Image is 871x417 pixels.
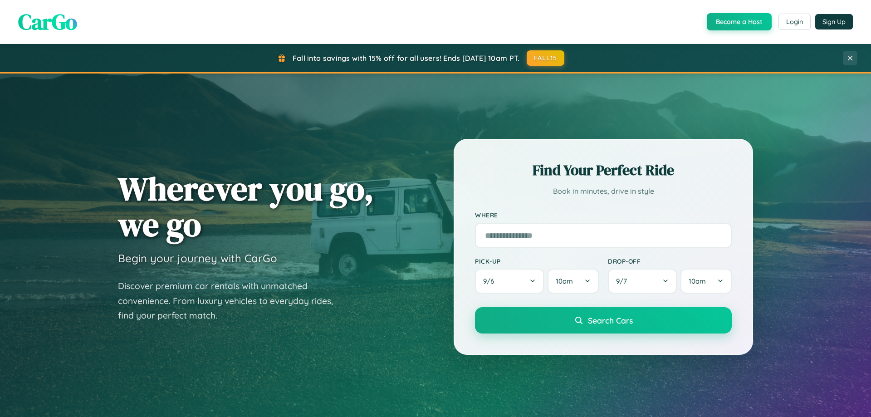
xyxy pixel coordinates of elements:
[815,14,853,29] button: Sign Up
[680,269,732,294] button: 10am
[689,277,706,285] span: 10am
[588,315,633,325] span: Search Cars
[475,211,732,219] label: Where
[483,277,499,285] span: 9 / 6
[475,269,544,294] button: 9/6
[293,54,520,63] span: Fall into savings with 15% off for all users! Ends [DATE] 10am PT.
[556,277,573,285] span: 10am
[608,257,732,265] label: Drop-off
[18,7,77,37] span: CarGo
[118,251,277,265] h3: Begin your journey with CarGo
[475,257,599,265] label: Pick-up
[707,13,772,30] button: Become a Host
[475,307,732,334] button: Search Cars
[616,277,631,285] span: 9 / 7
[527,50,565,66] button: FALL15
[118,171,374,242] h1: Wherever you go, we go
[608,269,677,294] button: 9/7
[778,14,811,30] button: Login
[118,279,345,323] p: Discover premium car rentals with unmatched convenience. From luxury vehicles to everyday rides, ...
[475,185,732,198] p: Book in minutes, drive in style
[548,269,599,294] button: 10am
[475,160,732,180] h2: Find Your Perfect Ride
